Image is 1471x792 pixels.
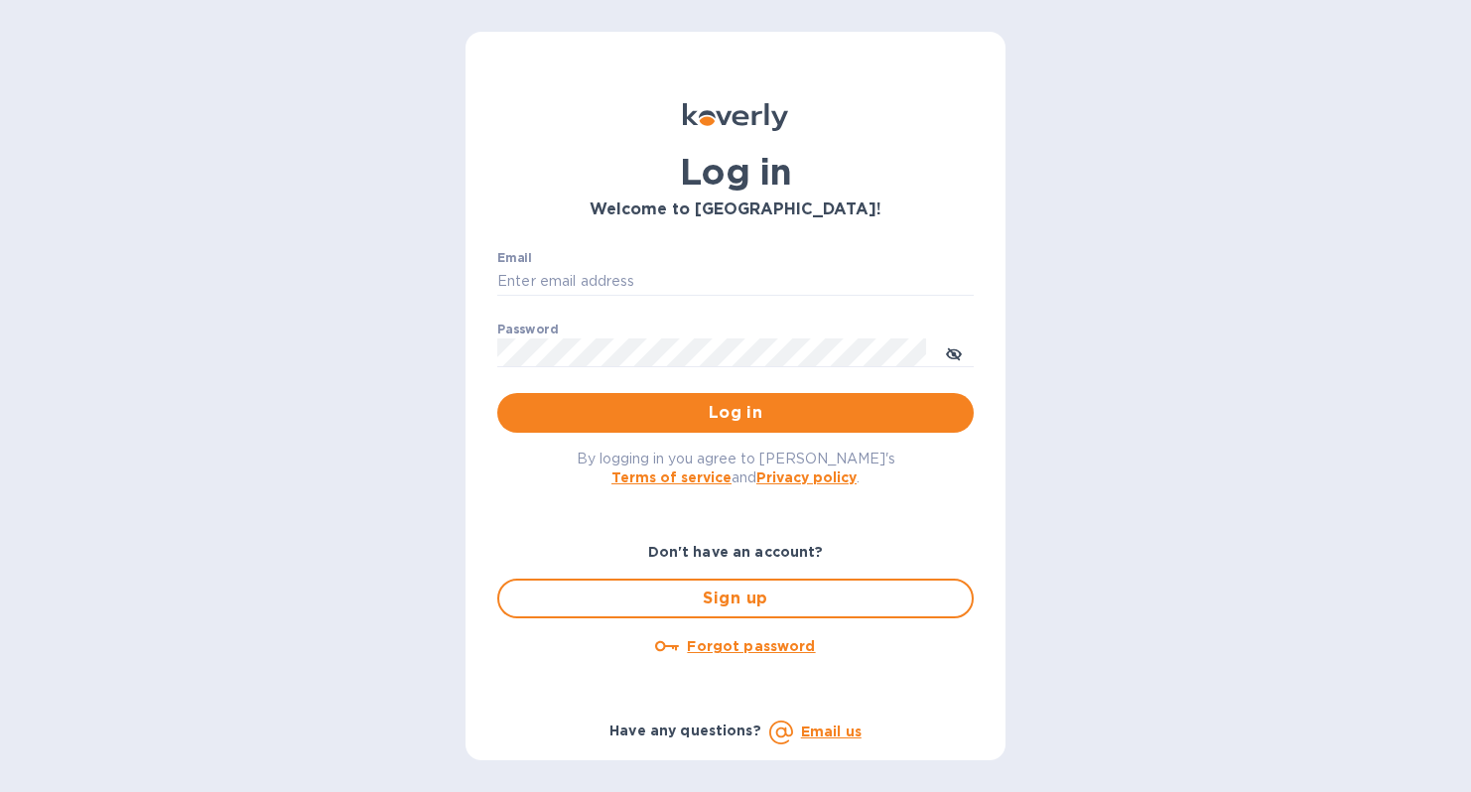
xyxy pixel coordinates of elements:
[497,393,974,433] button: Log in
[497,252,532,264] label: Email
[497,151,974,193] h1: Log in
[497,200,974,219] h3: Welcome to [GEOGRAPHIC_DATA]!
[497,267,974,297] input: Enter email address
[648,544,824,560] b: Don't have an account?
[683,103,788,131] img: Koverly
[609,723,761,738] b: Have any questions?
[934,332,974,372] button: toggle password visibility
[801,724,862,739] a: Email us
[513,401,958,425] span: Log in
[577,451,895,485] span: By logging in you agree to [PERSON_NAME]'s and .
[756,469,857,485] a: Privacy policy
[515,587,956,610] span: Sign up
[497,324,558,335] label: Password
[497,579,974,618] button: Sign up
[611,469,732,485] a: Terms of service
[687,638,815,654] u: Forgot password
